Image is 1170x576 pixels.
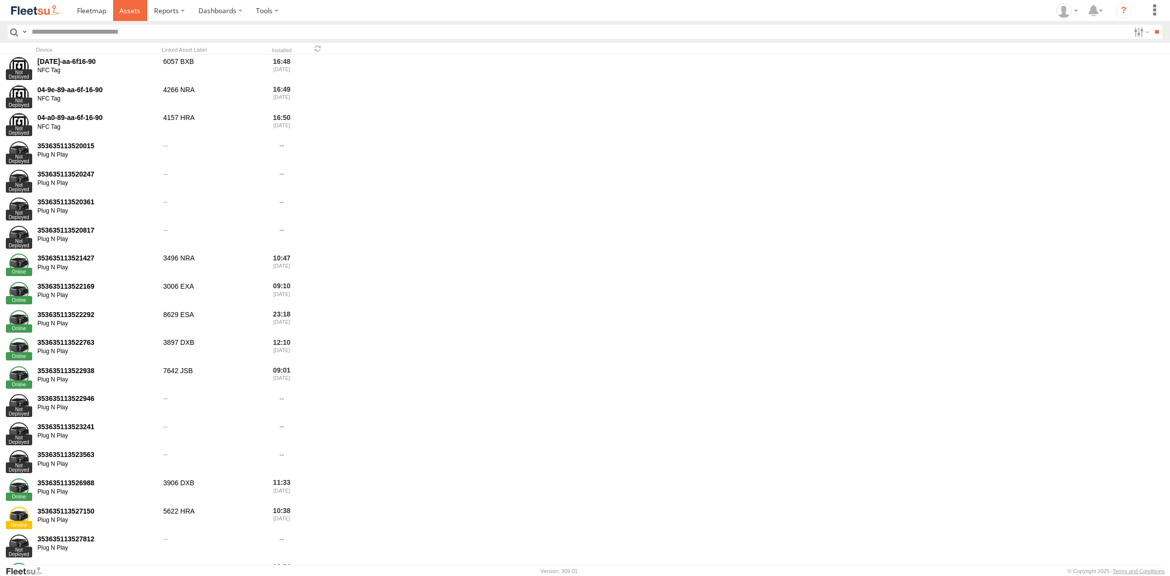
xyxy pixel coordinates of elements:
div: 7642 JSB [162,365,259,391]
div: 09:01 [DATE] [263,365,300,391]
div: © Copyright 2025 - [1068,568,1165,574]
div: 353635113528067 [38,563,156,572]
div: Plug N Play [38,320,156,328]
div: [DATE]-aa-6f16-90 [38,57,156,66]
div: 4157 HRA [162,112,259,139]
div: Plug N Play [38,236,156,243]
div: 5622 HRA [162,505,259,532]
div: 04-a0-89-aa-6f-16-90 [38,113,156,122]
div: 353635113523241 [38,422,156,431]
div: 3496 NRA [162,253,259,279]
div: 23:18 [DATE] [263,309,300,335]
div: 3897 DXB [162,337,259,363]
div: Device [36,46,158,53]
div: 09:10 [DATE] [263,280,300,307]
a: Terms and Conditions [1113,568,1165,574]
div: NFC Tag [38,67,156,75]
div: Plug N Play [38,207,156,215]
div: 353635113522169 [38,282,156,291]
div: 353635113522938 [38,366,156,375]
div: 353635113520817 [38,226,156,235]
i: ? [1116,3,1131,19]
div: Plug N Play [38,151,156,159]
div: 353635113521427 [38,254,156,262]
div: Plug N Play [38,516,156,524]
div: 353635113520361 [38,198,156,206]
div: Plug N Play [38,376,156,384]
div: 353635113527812 [38,535,156,543]
div: Aasif Ayoob [1053,3,1081,18]
div: Linked Asset Label [162,46,259,53]
a: Visit our Website [5,566,50,576]
div: 04-9e-89-aa-6f-16-90 [38,85,156,94]
label: Search Query [20,25,28,39]
div: 8629 ESA [162,309,259,335]
div: 16:50 [DATE] [263,112,300,139]
div: Installed [263,48,300,53]
div: 353635113522946 [38,394,156,403]
div: Plug N Play [38,432,156,440]
div: Plug N Play [38,179,156,187]
div: 353635113522763 [38,338,156,347]
div: 353635113520247 [38,170,156,179]
div: 10:38 [DATE] [263,505,300,532]
label: Search Filter Options [1130,25,1151,39]
div: Plug N Play [38,488,156,496]
div: 353635113520015 [38,141,156,150]
div: Plug N Play [38,460,156,468]
div: 12:10 [DATE] [263,337,300,363]
div: 353635113526988 [38,478,156,487]
div: 11:33 [DATE] [263,477,300,503]
div: 3006 EXA [162,280,259,307]
div: 353635113523563 [38,450,156,459]
div: Plug N Play [38,544,156,552]
div: 16:49 [DATE] [263,84,300,110]
div: Plug N Play [38,264,156,272]
span: Refresh [312,44,324,53]
div: Version: 309.01 [541,568,578,574]
div: 10:47 [DATE] [263,253,300,279]
div: 3906 DXB [162,477,259,503]
div: Plug N Play [38,292,156,299]
div: 6057 BXB [162,56,259,82]
img: fleetsu-logo-horizontal.svg [10,4,60,17]
div: Plug N Play [38,348,156,356]
div: 353635113527150 [38,507,156,516]
div: Plug N Play [38,404,156,412]
div: NFC Tag [38,95,156,103]
div: 4266 NRA [162,84,259,110]
div: 16:48 [DATE] [263,56,300,82]
div: 353635113522292 [38,310,156,319]
div: NFC Tag [38,123,156,131]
